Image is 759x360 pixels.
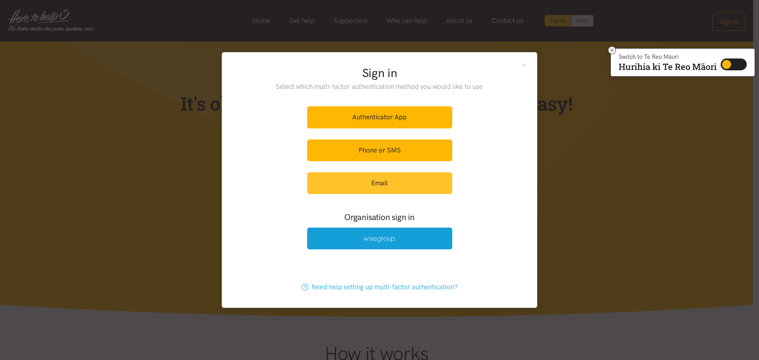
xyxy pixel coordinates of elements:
button: Close [521,62,528,68]
h3: Organisation sign in [285,211,474,223]
p: Switch to Te Reo Māori [619,55,717,59]
a: Email [307,172,452,194]
p: Hurihia ki Te Reo Māori [619,63,717,70]
a: Need help setting up multi-factor authentication? [293,276,466,298]
img: Wise Group [363,236,396,243]
p: Select which multi-factor authentication method you would like to use [260,81,499,92]
a: Phone or SMS [307,139,452,161]
a: Authenticator App [307,106,452,128]
h2: Sign in [260,65,499,81]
